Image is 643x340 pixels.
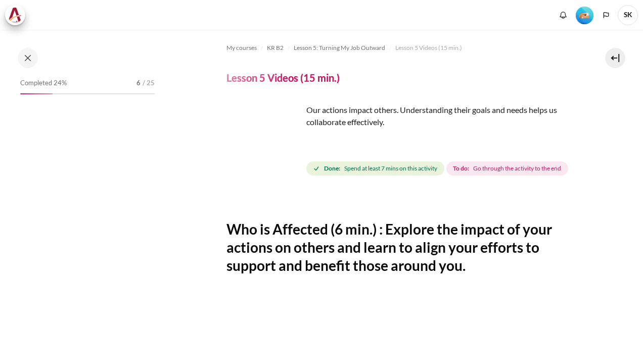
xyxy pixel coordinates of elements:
span: Spend at least 7 mins on this activity [344,164,437,173]
span: 6 [136,78,141,88]
strong: Done: [324,164,340,173]
div: Show notification window with no new notifications [556,8,571,23]
a: KR B2 [267,42,284,54]
span: Lesson 5 Videos (15 min.) [395,43,462,52]
a: My courses [226,42,257,54]
p: Our actions impact others. Understanding their goals and needs helps us collaborate effectively. [226,104,571,128]
h4: Lesson 5 Videos (15 min.) [226,71,340,84]
a: Lesson 5: Turning My Job Outward [294,42,385,54]
a: Lesson 5 Videos (15 min.) [395,42,462,54]
img: Level #2 [576,7,593,24]
a: Architeck Architeck [5,5,30,25]
a: User menu [618,5,638,25]
span: My courses [226,43,257,52]
h2: Who is Affected (6 min.) : Explore the impact of your actions on others and learn to align your e... [226,220,571,275]
strong: To do: [453,164,469,173]
a: Level #2 [572,6,598,24]
img: srdr [226,104,302,180]
div: Level #2 [576,6,593,24]
span: Go through the activity to the end [473,164,561,173]
button: Languages [599,8,614,23]
span: KR B2 [267,43,284,52]
span: Completed 24% [20,78,67,88]
div: 24% [20,93,53,94]
img: Architeck [8,8,22,23]
span: / 25 [143,78,155,88]
span: Lesson 5: Turning My Job Outward [294,43,385,52]
nav: Navigation bar [226,40,571,56]
div: Completion requirements for Lesson 5 Videos (15 min.) [306,159,570,178]
span: SK [618,5,638,25]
